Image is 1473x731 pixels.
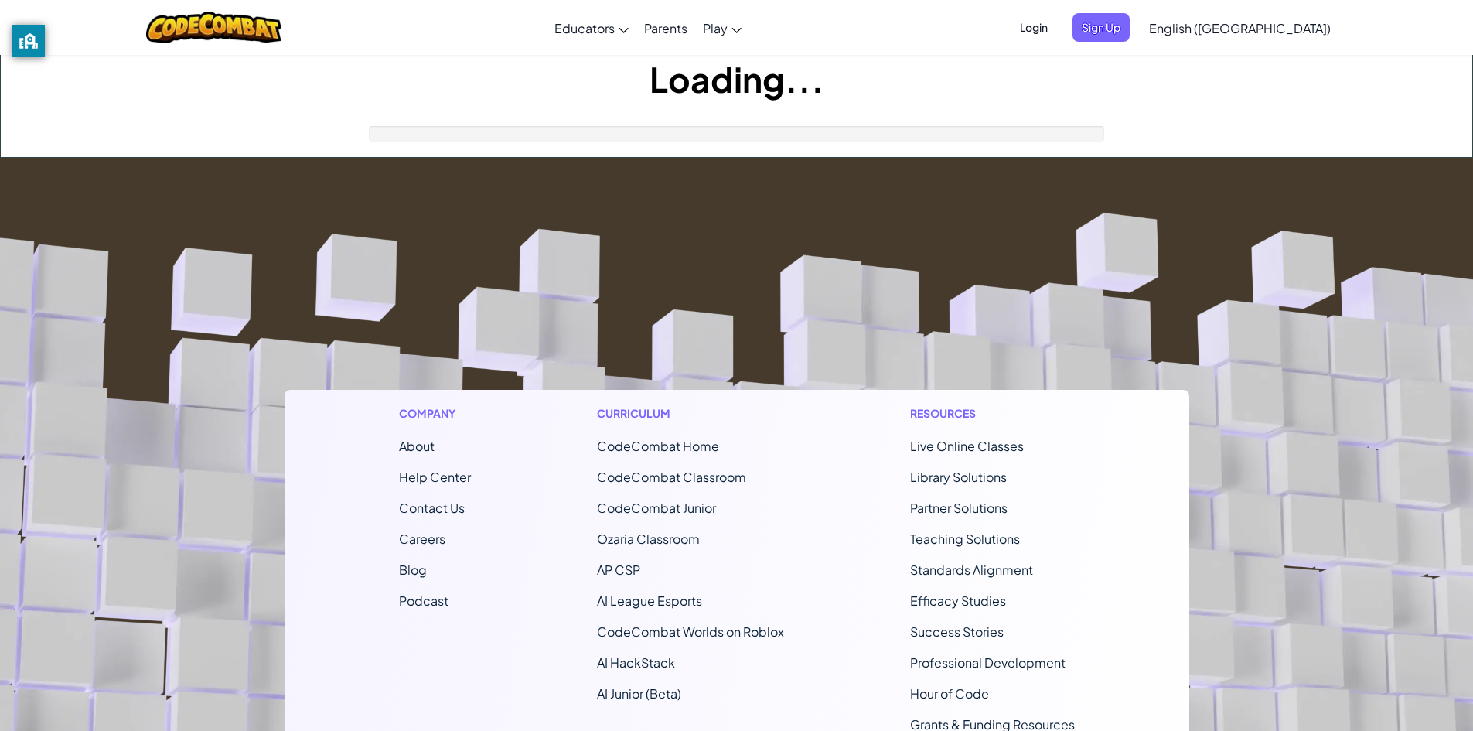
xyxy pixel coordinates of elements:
[597,593,702,609] a: AI League Esports
[910,654,1066,671] a: Professional Development
[399,593,448,609] a: Podcast
[910,593,1006,609] a: Efficacy Studies
[1141,7,1338,49] a: English ([GEOGRAPHIC_DATA])
[547,7,636,49] a: Educators
[910,438,1024,454] a: Live Online Classes
[695,7,749,49] a: Play
[1072,13,1130,42] button: Sign Up
[554,20,615,36] span: Educators
[12,25,45,57] button: privacy banner
[910,685,989,702] a: Hour of Code
[910,469,1007,485] a: Library Solutions
[399,500,465,516] span: Contact Us
[597,500,716,516] a: CodeCombat Junior
[1149,20,1331,36] span: English ([GEOGRAPHIC_DATA])
[636,7,695,49] a: Parents
[597,654,675,671] a: AI HackStack
[1011,13,1057,42] button: Login
[597,562,640,578] a: AP CSP
[597,685,681,702] a: AI Junior (Beta)
[399,438,435,454] a: About
[399,405,471,422] h1: Company
[910,562,1033,578] a: Standards Alignment
[910,623,1004,640] a: Success Stories
[399,469,471,485] a: Help Center
[1,55,1472,103] h1: Loading...
[703,20,728,36] span: Play
[146,12,281,43] img: CodeCombat logo
[597,405,784,422] h1: Curriculum
[597,469,746,485] a: CodeCombat Classroom
[399,531,445,547] a: Careers
[597,438,719,454] span: CodeCombat Home
[910,500,1008,516] a: Partner Solutions
[910,531,1020,547] a: Teaching Solutions
[597,531,700,547] a: Ozaria Classroom
[399,562,427,578] a: Blog
[597,623,784,640] a: CodeCombat Worlds on Roblox
[910,405,1075,422] h1: Resources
